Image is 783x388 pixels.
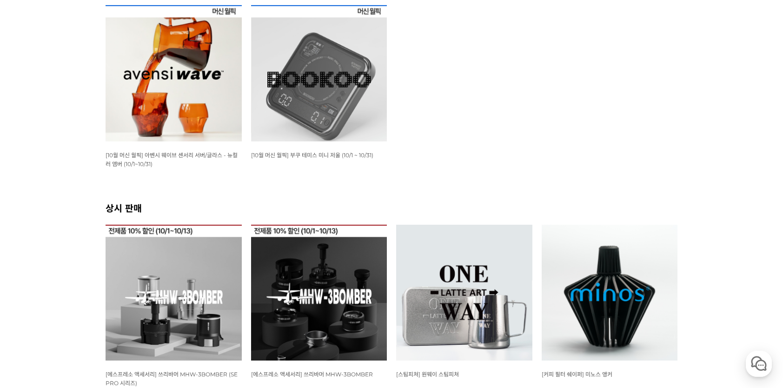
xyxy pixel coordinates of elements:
a: [에스프레소 액세서리] 쓰리바머 MHW-3BOMBER (SE PRO 시리즈) [106,370,238,387]
a: 설정 [120,295,179,318]
img: 미노스 앵커 [542,225,678,361]
a: [10월 머신 월픽] 아벤시 웨이브 센서리 서버/글라스 - 뉴컬러 앰버 (10/1~10/31) [106,151,238,167]
a: [에스프레소 액세서리] 쓰리바머 MHW-3BOMBER [251,370,373,378]
img: 쓰리바머 MHW-3BOMBER SE PRO 시리즈 [106,225,242,361]
a: 대화 [61,295,120,318]
a: [스팀피쳐] 원웨이 스팀피쳐 [396,370,459,378]
a: [10월 머신 월픽] 부쿠 테미스 미니 저울 (10/1 ~ 10/31) [251,151,373,159]
h2: 상시 판매 [106,201,677,214]
img: [10월 머신 월픽] 부쿠 테미스 미니 저울 (10/1 ~ 10/31) [251,5,387,141]
span: 홈 [29,309,35,316]
img: 원웨이 스팀피쳐 [396,225,532,361]
span: 대화 [85,309,96,317]
img: 쓰리바머 MHW-3BOMBER [251,225,387,361]
a: [커피 필터 쉐이퍼] 미노스 앵커 [542,370,612,378]
img: [10월 머신 월픽] 아벤시 웨이브 센서리 서버/글라스 - 뉴컬러 앰버 (10/1~10/31) [106,5,242,141]
a: 홈 [3,295,61,318]
span: 설정 [144,309,155,316]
